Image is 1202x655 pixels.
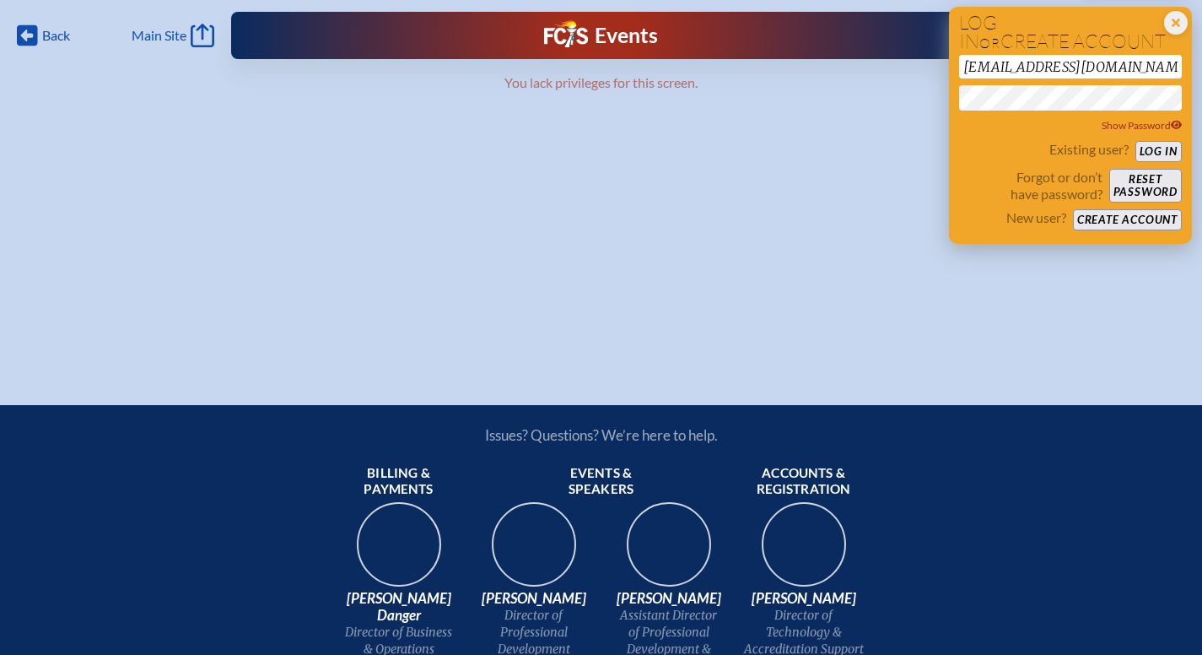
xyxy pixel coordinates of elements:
span: [PERSON_NAME] [743,590,865,607]
p: Issues? Questions? We’re here to help. [305,426,898,444]
p: Existing user? [1049,141,1129,158]
span: [PERSON_NAME] [608,590,730,607]
img: 94e3d245-ca72-49ea-9844-ae84f6d33c0f [480,497,588,605]
img: 9c64f3fb-7776-47f4-83d7-46a341952595 [345,497,453,605]
p: You lack privileges for this screen. [156,74,1047,91]
h1: Events [595,25,658,46]
span: Events & speakers [541,465,662,499]
a: FCIS LogoEvents [544,20,658,51]
h1: Log in create account [959,14,1182,51]
span: Back [42,27,70,44]
span: Main Site [132,27,186,44]
img: b1ee34a6-5a78-4519-85b2-7190c4823173 [750,497,858,605]
input: Email [959,55,1182,78]
button: Resetpassword [1109,169,1182,203]
span: or [979,35,1000,51]
span: Billing & payments [338,465,460,499]
button: Create account [1073,209,1182,230]
p: Forgot or don’t have password? [959,169,1102,203]
p: New user? [1006,209,1066,226]
span: [PERSON_NAME] [473,590,595,607]
span: Show Password [1102,119,1183,132]
img: Florida Council of Independent Schools [544,20,588,47]
div: FCIS Events — Future ready [443,20,758,51]
button: Log in [1135,141,1182,162]
a: Main Site [132,24,214,47]
span: [PERSON_NAME] Danger [338,590,460,624]
img: 545ba9c4-c691-43d5-86fb-b0a622cbeb82 [615,497,723,605]
span: Accounts & registration [743,465,865,499]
